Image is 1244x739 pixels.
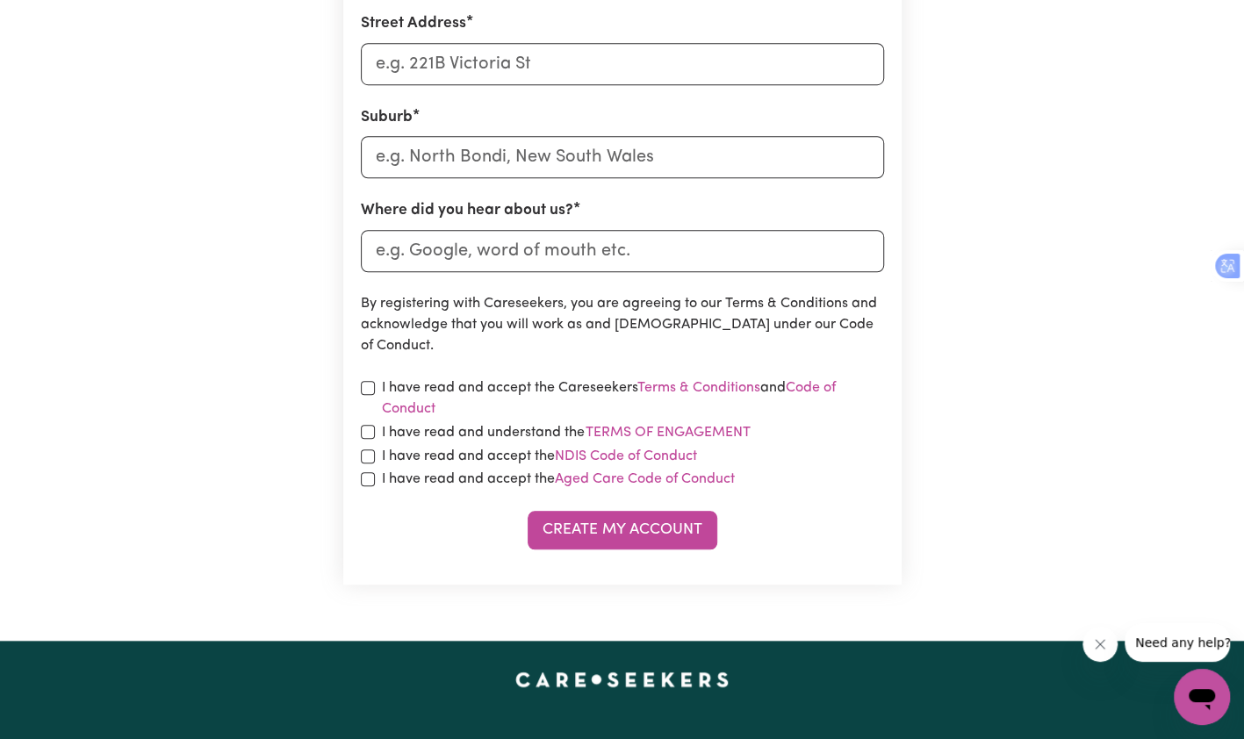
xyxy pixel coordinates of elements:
a: Careseekers home page [515,672,729,686]
iframe: Message from company [1125,623,1230,662]
a: Aged Care Code of Conduct [555,472,735,486]
label: Suburb [361,106,413,129]
label: I have read and accept the [382,446,697,467]
label: Street Address [361,12,466,35]
a: Terms & Conditions [637,381,760,395]
iframe: Button to launch messaging window [1174,669,1230,725]
button: I have read and understand the [585,421,751,444]
label: I have read and accept the Careseekers and [382,377,884,420]
iframe: Close message [1082,627,1118,662]
label: Where did you hear about us? [361,199,573,222]
a: Code of Conduct [382,381,836,416]
span: Need any help? [11,12,106,26]
input: e.g. Google, word of mouth etc. [361,230,884,272]
label: I have read and understand the [382,421,751,444]
button: Create My Account [528,511,717,549]
input: e.g. North Bondi, New South Wales [361,136,884,178]
label: I have read and accept the [382,469,735,490]
a: NDIS Code of Conduct [555,449,697,463]
p: By registering with Careseekers, you are agreeing to our Terms & Conditions and acknowledge that ... [361,293,884,356]
input: e.g. 221B Victoria St [361,43,884,85]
